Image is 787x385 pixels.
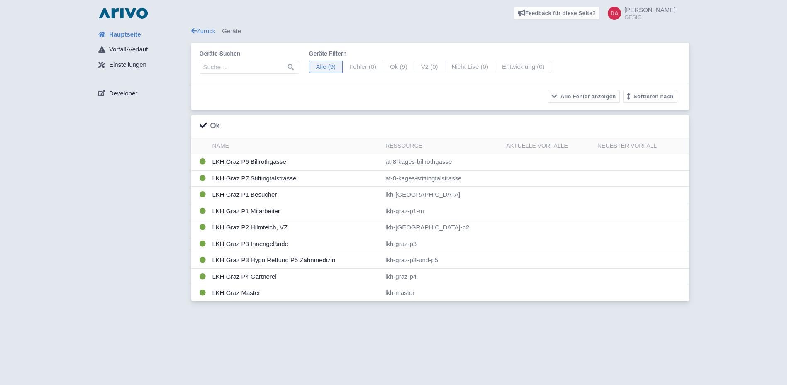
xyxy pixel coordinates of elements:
td: LKH Graz P6 Billrothgasse [209,154,383,171]
span: Hauptseite [109,30,141,39]
a: Einstellungen [92,57,191,73]
td: at-8-kages-stiftingtalstrasse [382,170,503,187]
button: Alle Fehler anzeigen [548,90,620,103]
td: lkh-[GEOGRAPHIC_DATA]-p2 [382,219,503,236]
input: Suche… [200,61,299,74]
img: logo [97,7,150,20]
td: LKH Graz P2 Hilmteich, VZ [209,219,383,236]
td: lkh-graz-p4 [382,268,503,285]
td: lkh-[GEOGRAPHIC_DATA] [382,187,503,203]
button: Sortieren nach [623,90,677,103]
td: LKH Graz P7 Stiftingtalstrasse [209,170,383,187]
td: lkh-master [382,285,503,301]
a: Feedback für diese Seite? [514,7,600,20]
label: Geräte filtern [309,49,552,58]
span: Alle (9) [309,61,343,73]
label: Geräte suchen [200,49,299,58]
td: LKH Graz P3 Innengelände [209,236,383,252]
small: GESIG [624,15,675,20]
span: Nicht Live (0) [445,61,495,73]
span: Ok (9) [383,61,414,73]
span: V2 (0) [414,61,445,73]
a: Vorfall-Verlauf [92,42,191,58]
a: Zurück [191,27,216,34]
span: [PERSON_NAME] [624,6,675,13]
th: Aktuelle Vorfälle [503,138,594,154]
td: LKH Graz P4 Gärtnerei [209,268,383,285]
td: LKH Graz P1 Besucher [209,187,383,203]
span: Vorfall-Verlauf [109,45,148,54]
td: LKH Graz P3 Hypo Rettung P5 Zahnmedizin [209,252,383,269]
td: lkh-graz-p3 [382,236,503,252]
h3: Ok [200,122,220,131]
a: [PERSON_NAME] GESIG [603,7,675,20]
span: Fehler (0) [342,61,383,73]
span: Developer [109,89,137,98]
span: Entwicklung (0) [495,61,552,73]
td: LKH Graz P1 Mitarbeiter [209,203,383,219]
div: Geräte [191,27,689,36]
a: Developer [92,85,191,101]
td: LKH Graz Master [209,285,383,301]
span: Einstellungen [109,60,146,70]
td: at-8-kages-billrothgasse [382,154,503,171]
th: Neuester Vorfall [594,138,689,154]
td: lkh-graz-p1-m [382,203,503,219]
a: Hauptseite [92,27,191,42]
th: Ressource [382,138,503,154]
th: Name [209,138,383,154]
td: lkh-graz-p3-und-p5 [382,252,503,269]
